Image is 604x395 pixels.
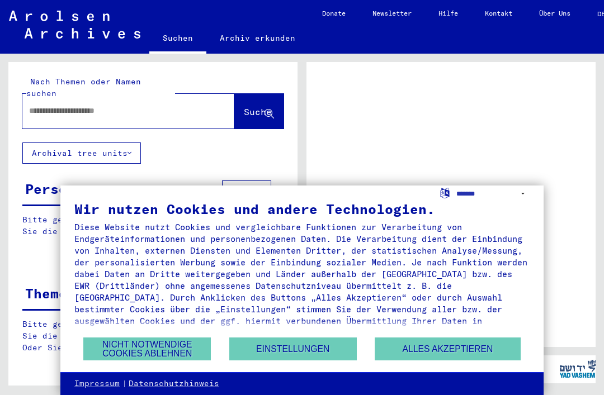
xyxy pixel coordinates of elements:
a: Impressum [74,378,120,389]
span: Suche [244,106,272,117]
img: Arolsen_neg.svg [9,11,140,39]
p: Bitte geben Sie einen Suchbegriff ein oder nutzen Sie die Filter, um Suchertreffer zu erhalten. [22,214,283,237]
img: yv_logo.png [557,355,599,383]
button: Einstellungen [229,337,357,360]
label: Sprache auswählen [439,187,451,198]
div: Wir nutzen Cookies und andere Technologien. [74,202,530,216]
div: Personen [25,179,92,199]
mat-label: Nach Themen oder Namen suchen [26,77,141,98]
div: Diese Website nutzt Cookies und vergleichbare Funktionen zur Verarbeitung von Endgeräteinformatio... [74,221,530,339]
select: Sprache auswählen [456,185,530,202]
button: Nicht notwendige Cookies ablehnen [83,337,211,360]
button: Suche [234,94,284,129]
a: Archiv erkunden [206,25,309,51]
a: Datenschutzhinweis [129,378,219,389]
button: Filter [222,180,271,202]
p: Bitte geben Sie einen Suchbegriff ein oder nutzen Sie die Filter, um Suchertreffer zu erhalten. O... [22,318,284,354]
button: Alles akzeptieren [375,337,520,360]
button: Archival tree units [22,142,141,164]
a: Suchen [149,25,206,54]
div: Themen [25,283,75,303]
